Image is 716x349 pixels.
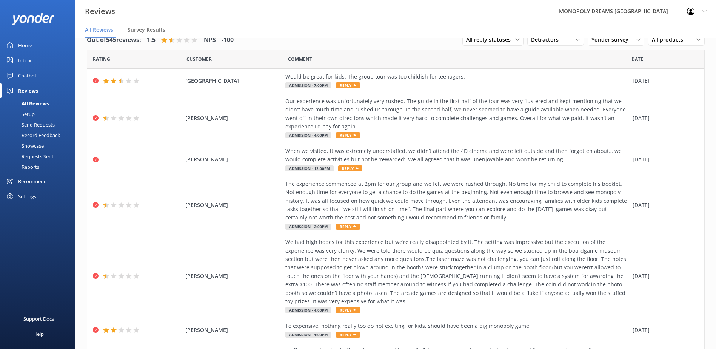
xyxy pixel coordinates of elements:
[338,165,362,171] span: Reply
[5,109,35,119] div: Setup
[186,56,212,63] span: Date
[633,155,695,164] div: [DATE]
[633,201,695,209] div: [DATE]
[285,82,331,88] span: Admission - 7:00pm
[5,119,55,130] div: Send Requests
[336,224,360,230] span: Reply
[336,307,360,313] span: Reply
[5,151,54,162] div: Requests Sent
[11,13,55,25] img: yonder-white-logo.png
[33,326,44,341] div: Help
[85,5,115,17] h3: Reviews
[5,162,39,172] div: Reports
[5,119,75,130] a: Send Requests
[204,35,216,45] h4: NPS
[5,141,44,151] div: Showcase
[222,35,234,45] h4: -100
[466,36,515,44] span: All reply statuses
[5,98,75,109] a: All Reviews
[285,97,629,131] div: Our experience was unfortunately very rushed. The guide in the first half of the tour was very fl...
[18,189,36,204] div: Settings
[5,141,75,151] a: Showcase
[5,98,49,109] div: All Reviews
[633,272,695,280] div: [DATE]
[147,35,156,45] h4: 1.5
[285,165,334,171] span: Admission - 12:00pm
[185,155,282,164] span: [PERSON_NAME]
[18,53,31,68] div: Inbox
[185,201,282,209] span: [PERSON_NAME]
[336,82,360,88] span: Reply
[5,109,75,119] a: Setup
[336,132,360,138] span: Reply
[633,114,695,122] div: [DATE]
[23,311,54,326] div: Support Docs
[285,132,331,138] span: Admission - 4:00pm
[18,68,37,83] div: Chatbot
[5,130,75,141] a: Record Feedback
[591,36,633,44] span: Yonder survey
[285,307,331,313] span: Admission - 4:00pm
[18,83,38,98] div: Reviews
[285,224,331,230] span: Admission - 2:00pm
[185,272,282,280] span: [PERSON_NAME]
[285,238,629,306] div: We had high hopes for this experience but we’re really disappointed by it. The setting was impres...
[18,38,32,53] div: Home
[85,26,113,34] span: All Reviews
[285,332,331,338] span: Admission - 1:00pm
[285,147,629,164] div: When we visited, it was extremely understaffed, we didn’t attend the 4D cinema and were left outs...
[185,77,282,85] span: [GEOGRAPHIC_DATA]
[288,56,312,63] span: Question
[285,322,629,330] div: To expensive, nothing really too do not exciting for kids, should have been a big monopoly game
[285,73,629,81] div: Would be great for kids. The group tour was too childish for teenagers.
[5,162,75,172] a: Reports
[93,56,110,63] span: Date
[652,36,688,44] span: All products
[18,174,47,189] div: Recommend
[633,77,695,85] div: [DATE]
[285,180,629,222] div: The experience commenced at 2pm for our group and we felt we were rushed through. No time for my ...
[631,56,643,63] span: Date
[633,326,695,334] div: [DATE]
[5,130,60,141] div: Record Feedback
[531,36,563,44] span: Detractors
[185,326,282,334] span: [PERSON_NAME]
[87,35,141,45] h4: Out of 545 reviews:
[5,151,75,162] a: Requests Sent
[128,26,165,34] span: Survey Results
[336,332,360,338] span: Reply
[185,114,282,122] span: [PERSON_NAME]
